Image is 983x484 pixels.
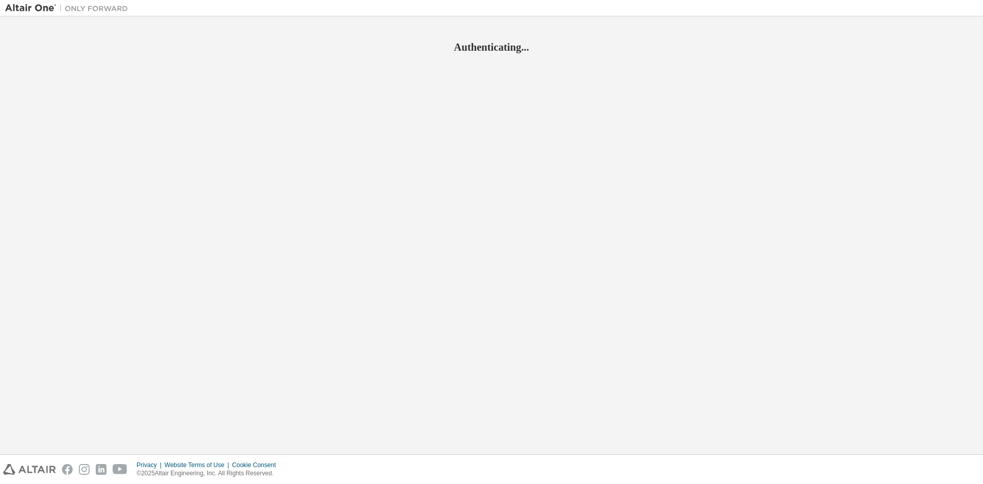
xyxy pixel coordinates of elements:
[62,464,73,475] img: facebook.svg
[113,464,127,475] img: youtube.svg
[137,461,164,469] div: Privacy
[3,464,56,475] img: altair_logo.svg
[232,461,282,469] div: Cookie Consent
[164,461,232,469] div: Website Terms of Use
[96,464,106,475] img: linkedin.svg
[5,40,978,54] h2: Authenticating...
[5,3,133,13] img: Altair One
[137,469,282,478] p: © 2025 Altair Engineering, Inc. All Rights Reserved.
[79,464,90,475] img: instagram.svg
